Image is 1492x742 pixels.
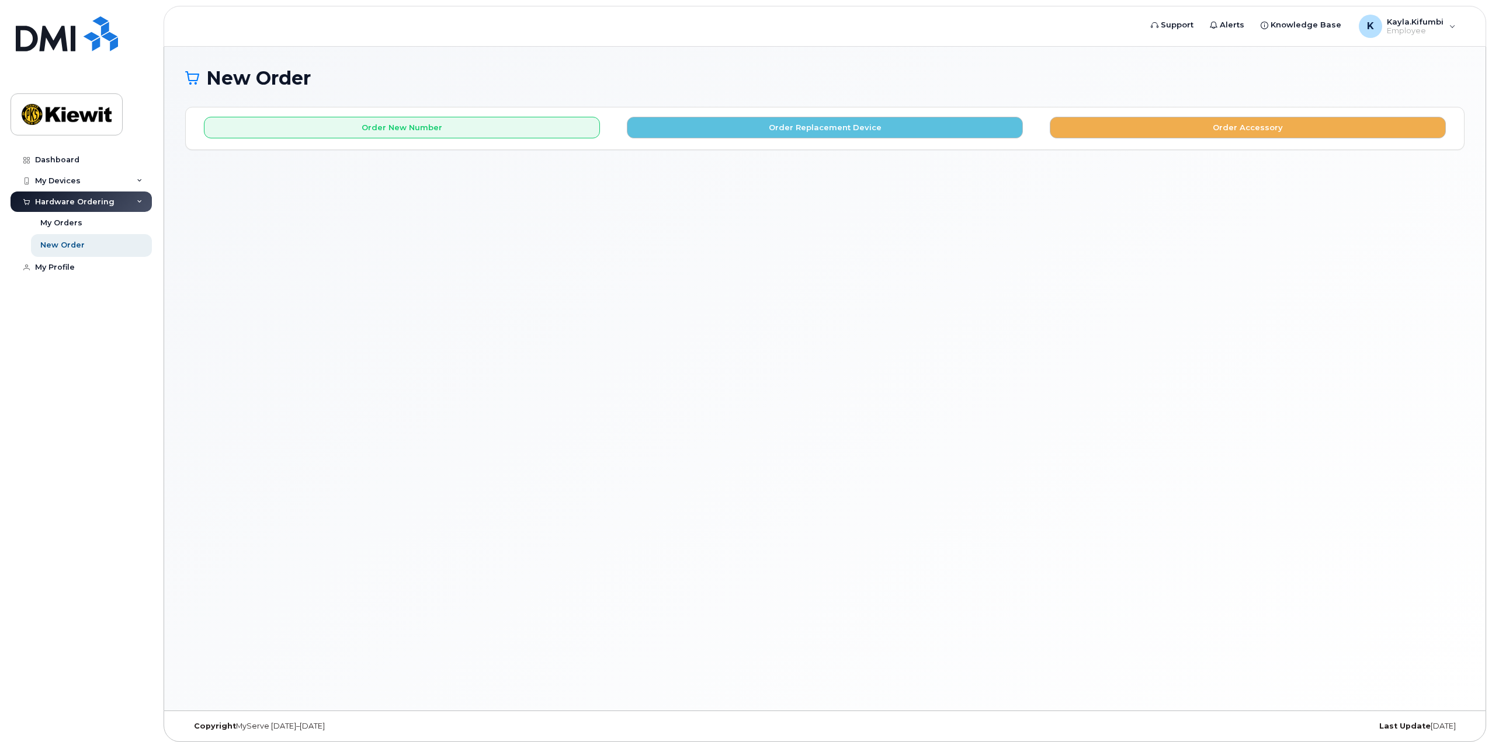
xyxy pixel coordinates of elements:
strong: Copyright [194,722,236,730]
button: Order Accessory [1050,117,1446,138]
div: [DATE] [1038,722,1465,731]
strong: Last Update [1379,722,1431,730]
iframe: Messenger Launcher [1441,691,1483,733]
h1: New Order [185,68,1465,88]
button: Order Replacement Device [627,117,1023,138]
div: MyServe [DATE]–[DATE] [185,722,612,731]
button: Order New Number [204,117,600,138]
